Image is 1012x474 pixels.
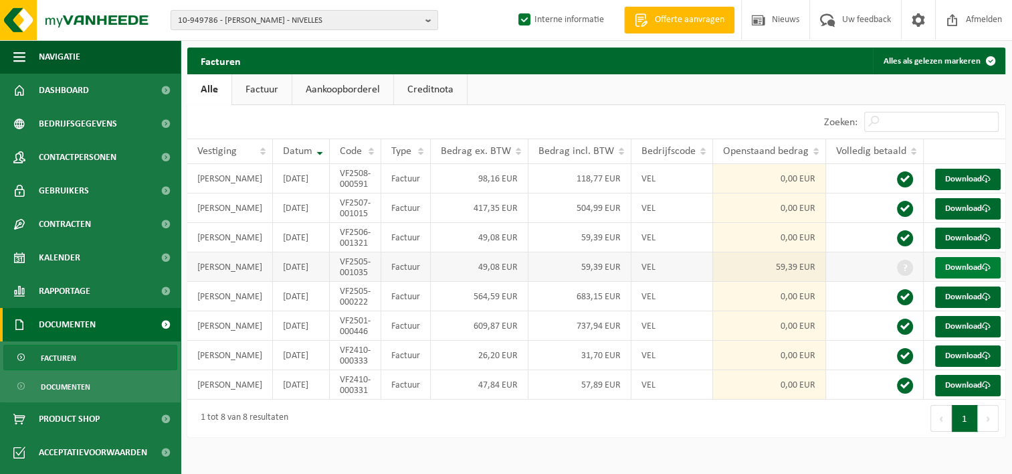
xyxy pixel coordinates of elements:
[641,146,696,157] span: Bedrijfscode
[538,146,614,157] span: Bedrag incl. BTW
[528,282,631,311] td: 683,15 EUR
[528,223,631,252] td: 59,39 EUR
[631,341,713,370] td: VEL
[441,146,511,157] span: Bedrag ex. BTW
[39,141,116,174] span: Contactpersonen
[824,117,857,128] label: Zoeken:
[39,436,147,469] span: Acceptatievoorwaarden
[381,341,431,370] td: Factuur
[431,370,528,400] td: 47,84 EUR
[713,311,826,341] td: 0,00 EUR
[952,405,978,432] button: 1
[935,375,1001,396] a: Download
[836,146,906,157] span: Volledig betaald
[39,208,91,241] span: Contracten
[935,169,1001,190] a: Download
[713,370,826,400] td: 0,00 EUR
[631,370,713,400] td: VEL
[713,282,826,311] td: 0,00 EUR
[330,223,381,252] td: VF2506-001321
[273,311,330,341] td: [DATE]
[631,223,713,252] td: VEL
[713,193,826,223] td: 0,00 EUR
[935,257,1001,279] a: Download
[197,146,237,157] span: Vestiging
[431,282,528,311] td: 564,59 EUR
[431,164,528,193] td: 98,16 EUR
[528,252,631,282] td: 59,39 EUR
[273,164,330,193] td: [DATE]
[187,223,273,252] td: [PERSON_NAME]
[873,48,1004,74] button: Alles als gelezen markeren
[187,164,273,193] td: [PERSON_NAME]
[330,311,381,341] td: VF2501-000446
[528,370,631,400] td: 57,89 EUR
[930,405,952,432] button: Previous
[651,13,728,27] span: Offerte aanvragen
[431,223,528,252] td: 49,08 EUR
[935,345,1001,367] a: Download
[381,311,431,341] td: Factuur
[381,193,431,223] td: Factuur
[723,146,809,157] span: Openstaand bedrag
[330,252,381,282] td: VF2505-001035
[41,345,76,371] span: Facturen
[935,287,1001,308] a: Download
[330,193,381,223] td: VF2507-001015
[528,193,631,223] td: 504,99 EUR
[194,406,288,430] div: 1 tot 8 van 8 resultaten
[713,223,826,252] td: 0,00 EUR
[631,164,713,193] td: VEL
[391,146,411,157] span: Type
[935,228,1001,249] a: Download
[631,252,713,282] td: VEL
[3,345,177,370] a: Facturen
[273,282,330,311] td: [DATE]
[431,252,528,282] td: 49,08 EUR
[624,7,734,33] a: Offerte aanvragen
[273,193,330,223] td: [DATE]
[283,146,312,157] span: Datum
[381,370,431,400] td: Factuur
[39,74,89,107] span: Dashboard
[431,341,528,370] td: 26,20 EUR
[232,74,292,105] a: Factuur
[431,311,528,341] td: 609,87 EUR
[187,370,273,400] td: [PERSON_NAME]
[516,10,604,30] label: Interne informatie
[340,146,362,157] span: Code
[39,174,89,208] span: Gebruikers
[292,74,393,105] a: Aankoopborderel
[631,311,713,341] td: VEL
[187,282,273,311] td: [PERSON_NAME]
[39,308,96,341] span: Documenten
[330,370,381,400] td: VF2410-000331
[178,11,420,31] span: 10-949786 - [PERSON_NAME] - NIVELLES
[187,311,273,341] td: [PERSON_NAME]
[39,40,80,74] span: Navigatie
[381,252,431,282] td: Factuur
[273,252,330,282] td: [DATE]
[3,374,177,399] a: Documenten
[713,164,826,193] td: 0,00 EUR
[187,48,254,74] h2: Facturen
[528,164,631,193] td: 118,77 EUR
[394,74,467,105] a: Creditnota
[330,341,381,370] td: VF2410-000333
[273,341,330,370] td: [DATE]
[381,223,431,252] td: Factuur
[39,107,117,141] span: Bedrijfsgegevens
[631,193,713,223] td: VEL
[631,282,713,311] td: VEL
[39,402,100,436] span: Product Shop
[273,370,330,400] td: [DATE]
[528,341,631,370] td: 31,70 EUR
[171,10,438,30] button: 10-949786 - [PERSON_NAME] - NIVELLES
[713,341,826,370] td: 0,00 EUR
[187,341,273,370] td: [PERSON_NAME]
[935,316,1001,337] a: Download
[39,274,90,308] span: Rapportage
[41,374,90,400] span: Documenten
[39,241,80,274] span: Kalender
[978,405,999,432] button: Next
